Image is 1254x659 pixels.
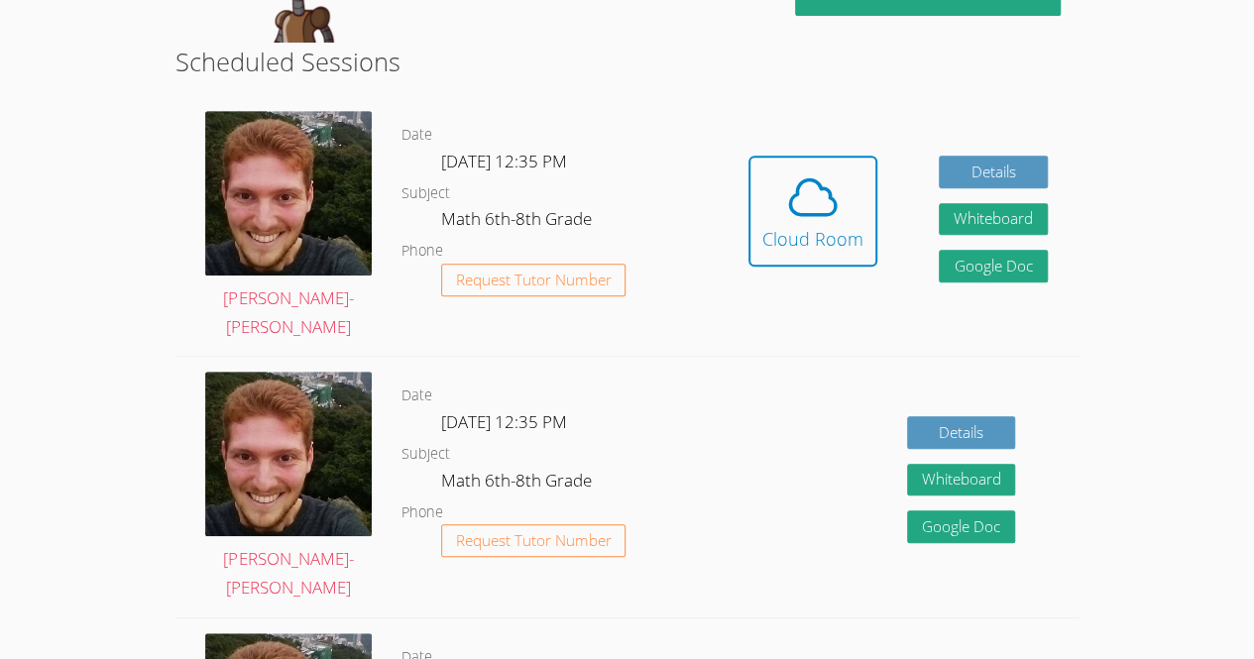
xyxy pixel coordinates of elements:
[939,250,1048,282] a: Google Doc
[205,111,372,275] img: avatar.png
[441,410,567,433] span: [DATE] 12:35 PM
[175,43,1079,80] h2: Scheduled Sessions
[205,372,372,602] a: [PERSON_NAME]-[PERSON_NAME]
[456,273,612,287] span: Request Tutor Number
[441,150,567,172] span: [DATE] 12:35 PM
[401,384,432,408] dt: Date
[456,533,612,548] span: Request Tutor Number
[441,467,596,500] dd: Math 6th-8th Grade
[401,500,443,525] dt: Phone
[748,156,877,267] button: Cloud Room
[441,264,627,296] button: Request Tutor Number
[401,181,450,206] dt: Subject
[907,416,1016,449] a: Details
[401,442,450,467] dt: Subject
[907,510,1016,543] a: Google Doc
[762,225,863,253] div: Cloud Room
[401,239,443,264] dt: Phone
[441,205,596,239] dd: Math 6th-8th Grade
[907,464,1016,496] button: Whiteboard
[401,123,432,148] dt: Date
[939,203,1048,236] button: Whiteboard
[939,156,1048,188] a: Details
[205,372,372,535] img: avatar.png
[205,111,372,341] a: [PERSON_NAME]-[PERSON_NAME]
[441,524,627,557] button: Request Tutor Number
